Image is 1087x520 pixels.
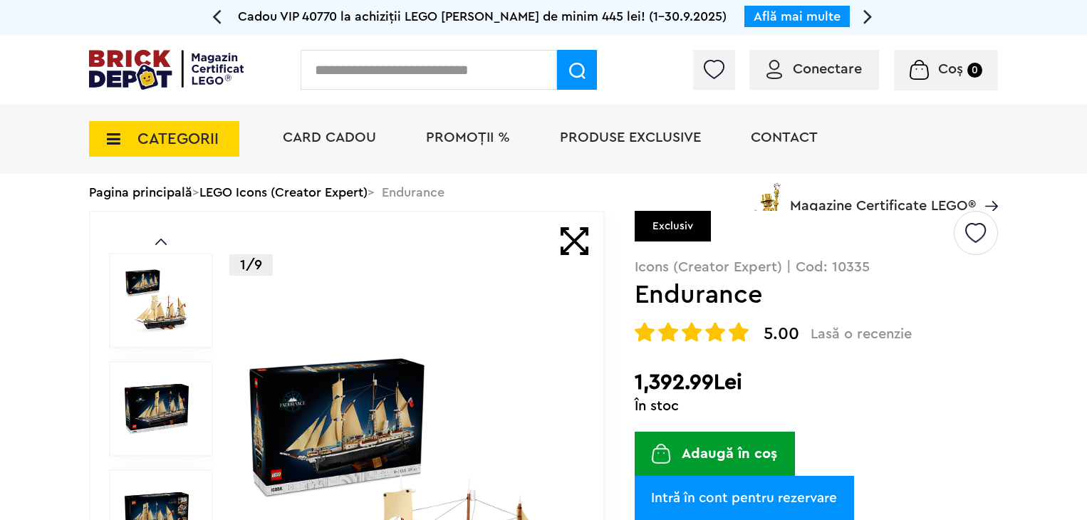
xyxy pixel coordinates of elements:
span: Conectare [793,62,862,76]
a: PROMOȚII % [426,130,510,145]
a: Produse exclusive [560,130,701,145]
span: CATEGORII [137,131,219,147]
h1: Endurance [635,282,952,308]
img: Evaluare cu stele [658,322,678,342]
img: Evaluare cu stele [705,322,725,342]
a: Contact [751,130,818,145]
p: 1/9 [229,254,273,276]
a: Află mai multe [754,10,841,23]
span: Magazine Certificate LEGO® [790,180,976,213]
h2: 1,392.99Lei [635,370,998,395]
a: Prev [155,239,167,245]
img: Evaluare cu stele [682,322,702,342]
span: Lasă o recenzie [811,326,912,343]
a: Magazine Certificate LEGO® [976,180,998,194]
small: 0 [967,63,982,78]
img: Evaluare cu stele [729,322,749,342]
span: 5.00 [764,326,799,343]
button: Adaugă în coș [635,432,795,476]
a: Card Cadou [283,130,376,145]
div: Exclusiv [635,211,711,241]
span: Cadou VIP 40770 la achiziții LEGO [PERSON_NAME] de minim 445 lei! (1-30.9.2025) [238,10,727,23]
a: Conectare [766,62,862,76]
div: În stoc [635,399,998,413]
img: Evaluare cu stele [635,322,655,342]
img: Endurance [125,377,189,441]
img: Endurance [125,269,189,333]
p: Icons (Creator Expert) | Cod: 10335 [635,260,998,274]
span: Coș [938,62,963,76]
a: Intră în cont pentru rezervare [635,476,854,520]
